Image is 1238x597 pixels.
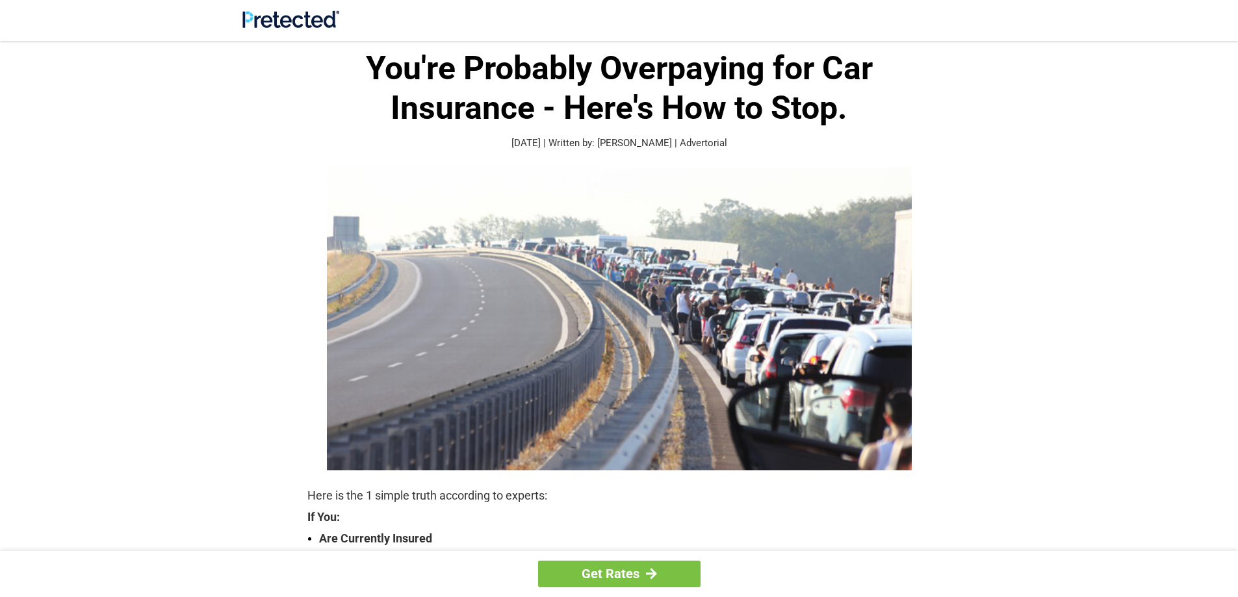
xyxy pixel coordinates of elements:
strong: Are Over The Age Of [DEMOGRAPHIC_DATA] [319,548,931,566]
p: [DATE] | Written by: [PERSON_NAME] | Advertorial [307,136,931,151]
img: Site Logo [242,10,339,28]
p: Here is the 1 simple truth according to experts: [307,487,931,505]
strong: If You: [307,511,931,523]
strong: Are Currently Insured [319,529,931,548]
h1: You're Probably Overpaying for Car Insurance - Here's How to Stop. [307,49,931,128]
a: Get Rates [538,561,701,587]
a: Site Logo [242,18,339,31]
